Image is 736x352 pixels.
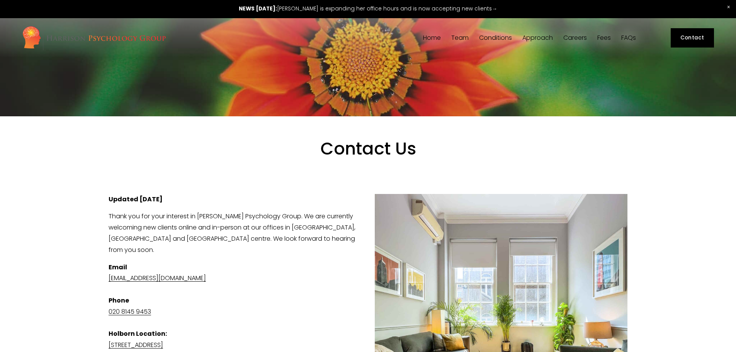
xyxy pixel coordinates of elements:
strong: Holborn Location: [109,329,167,338]
a: 020 8145 9453 [109,307,151,316]
h1: Contact Us [155,138,581,181]
a: folder dropdown [451,34,469,42]
a: Fees [597,34,611,42]
strong: Email [109,263,127,272]
p: Thank you for your interest in [PERSON_NAME] Psychology Group. We are currently welcoming new cli... [109,211,627,255]
strong: Phone [109,296,129,305]
a: FAQs [621,34,636,42]
span: Conditions [479,35,512,41]
a: Careers [563,34,587,42]
strong: Updated [DATE] [109,195,163,204]
a: folder dropdown [522,34,553,42]
a: Home [423,34,441,42]
a: folder dropdown [479,34,512,42]
a: [EMAIL_ADDRESS][DOMAIN_NAME] [109,274,206,282]
span: Team [451,35,469,41]
img: Harrison Psychology Group [22,26,166,51]
span: Approach [522,35,553,41]
a: Contact [671,28,714,48]
a: [STREET_ADDRESS] [109,340,163,349]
